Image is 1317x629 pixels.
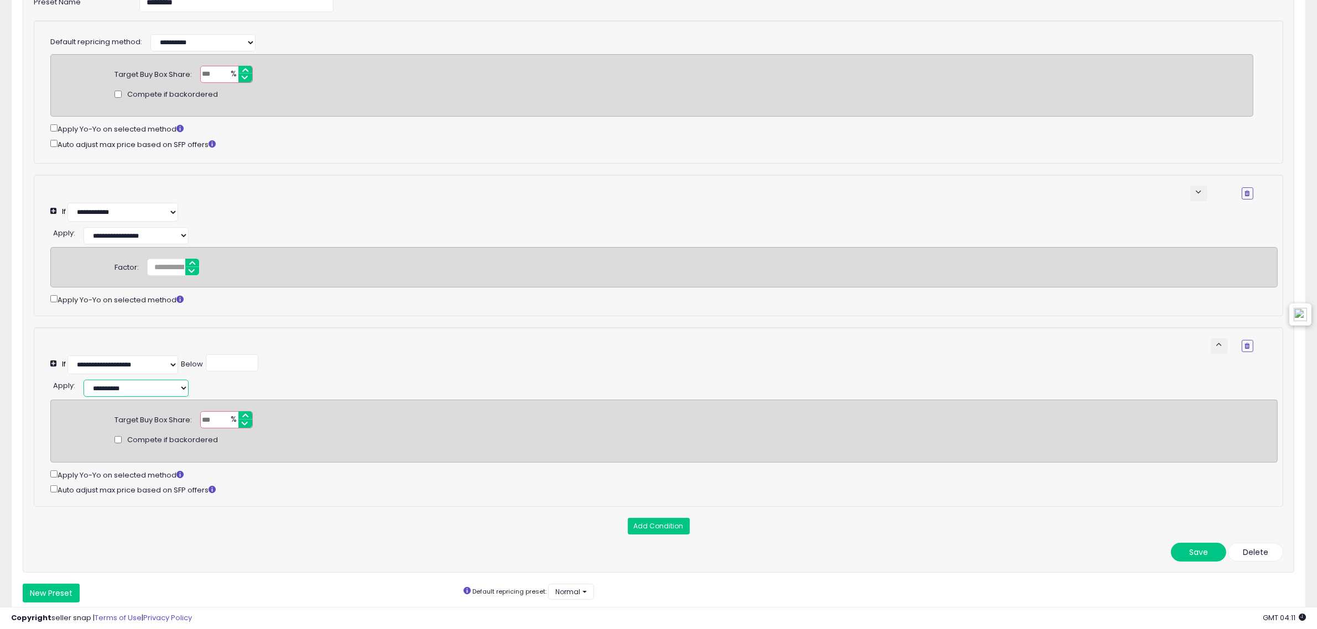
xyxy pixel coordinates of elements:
i: Remove Condition [1245,190,1250,197]
div: : [53,377,75,391]
a: Terms of Use [95,612,142,623]
div: Auto adjust max price based on SFP offers [50,483,1278,495]
button: Delete [1228,543,1283,562]
span: % [224,412,242,428]
span: Compete if backordered [127,90,218,100]
span: Apply [53,228,74,238]
div: seller snap | | [11,613,192,623]
div: Factor: [114,259,139,273]
span: % [224,66,242,83]
div: Auto adjust max price based on SFP offers [50,138,1253,150]
span: Apply [53,380,74,391]
button: Add Condition [628,518,690,534]
small: Default repricing preset: [472,587,546,596]
span: keyboard_arrow_up [1214,339,1225,350]
button: Save [1171,543,1226,562]
span: Compete if backordered [127,435,218,445]
div: Target Buy Box Share: [114,66,192,80]
button: keyboard_arrow_down [1190,186,1207,201]
i: Remove Condition [1245,343,1250,349]
a: Privacy Policy [143,612,192,623]
span: keyboard_arrow_down [1194,187,1204,197]
button: keyboard_arrow_up [1211,338,1228,354]
label: Default repricing method: [50,37,142,48]
strong: Copyright [11,612,51,623]
span: 2025-09-17 04:11 GMT [1263,612,1306,623]
button: New Preset [23,584,80,602]
div: : [53,224,75,239]
span: Normal [555,587,580,596]
div: Target Buy Box Share: [114,411,192,426]
div: Apply Yo-Yo on selected method [50,293,1278,305]
img: icon48.png [1294,308,1307,321]
div: Below [181,359,203,370]
div: Apply Yo-Yo on selected method [50,122,1253,134]
button: Normal [548,584,594,600]
div: Apply Yo-Yo on selected method [50,468,1278,480]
